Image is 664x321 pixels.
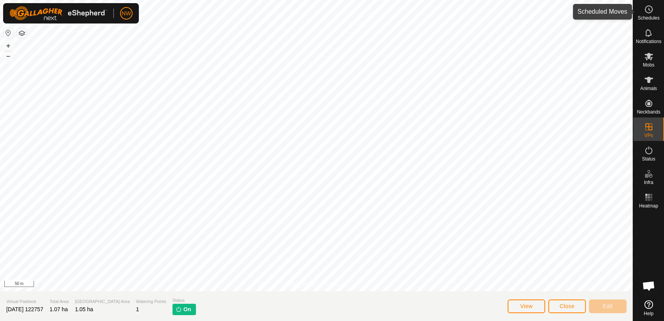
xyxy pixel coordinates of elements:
[642,157,655,161] span: Status
[17,29,27,38] button: Map Layers
[4,41,13,50] button: +
[172,297,196,304] span: Status
[603,303,613,309] span: Edit
[50,298,69,305] span: Total Area
[560,303,574,309] span: Close
[6,306,43,312] span: [DATE] 122757
[637,274,660,298] div: Open chat
[9,6,107,20] img: Gallagher Logo
[633,297,664,319] a: Help
[589,299,626,313] button: Edit
[324,281,347,288] a: Contact Us
[75,306,93,312] span: 1.05 ha
[637,110,660,114] span: Neckbands
[4,28,13,38] button: Reset Map
[636,39,661,44] span: Notifications
[640,86,657,91] span: Animals
[520,303,533,309] span: View
[644,311,653,316] span: Help
[285,281,315,288] a: Privacy Policy
[183,305,191,314] span: On
[644,180,653,185] span: Infra
[548,299,586,313] button: Close
[136,306,139,312] span: 1
[6,298,43,305] span: Virtual Paddock
[643,63,654,67] span: Mobs
[136,298,166,305] span: Watering Points
[176,306,182,312] img: turn-on
[122,9,131,18] span: NW
[50,306,68,312] span: 1.07 ha
[75,298,130,305] span: [GEOGRAPHIC_DATA] Area
[639,204,658,208] span: Heatmap
[637,16,659,20] span: Schedules
[644,133,653,138] span: VPs
[508,299,545,313] button: View
[4,51,13,61] button: –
